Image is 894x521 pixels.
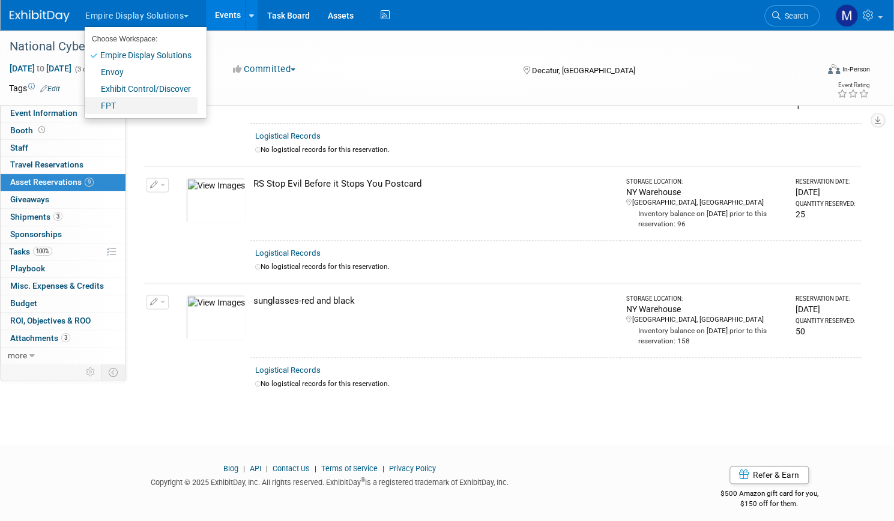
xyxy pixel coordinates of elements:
[5,36,797,58] div: National Cyber Summit
[1,174,125,191] a: Asset Reservations9
[379,464,387,473] span: |
[10,177,94,187] span: Asset Reservations
[10,194,49,204] span: Giveaways
[626,208,785,229] div: Inventory balance on [DATE] prior to this reservation: 96
[1,295,125,312] a: Budget
[668,481,870,508] div: $500 Amazon gift card for you,
[186,178,246,223] img: View Images
[532,66,635,75] span: Decatur, [GEOGRAPHIC_DATA]
[223,464,238,473] a: Blog
[10,264,45,273] span: Playbook
[85,47,198,64] a: Empire Display Solutions
[668,499,870,509] div: $150 off for them.
[626,198,785,208] div: [GEOGRAPHIC_DATA], [GEOGRAPHIC_DATA]
[321,464,378,473] a: Terms of Service
[10,108,77,118] span: Event Information
[9,82,60,94] td: Tags
[842,65,870,74] div: In-Person
[626,325,785,346] div: Inventory balance on [DATE] prior to this reservation: 158
[33,247,52,256] span: 100%
[1,140,125,157] a: Staff
[1,226,125,243] a: Sponsorships
[9,63,72,74] span: [DATE] [DATE]
[263,464,271,473] span: |
[796,100,856,112] div: 1
[626,178,785,186] div: Storage Location:
[796,295,856,303] div: Reservation Date:
[361,477,365,483] sup: ®
[626,315,785,325] div: [GEOGRAPHIC_DATA], [GEOGRAPHIC_DATA]
[828,64,840,74] img: Format-Inperson.png
[36,125,47,134] span: Booth not reserved yet
[10,125,47,135] span: Booth
[40,85,60,93] a: Edit
[1,157,125,173] a: Travel Reservations
[312,464,319,473] span: |
[835,4,858,27] img: Matt h
[85,97,198,114] a: FPT
[1,330,125,347] a: Attachments3
[255,248,321,257] a: Logistical Records
[250,464,261,473] a: API
[9,474,650,488] div: Copyright © 2025 ExhibitDay, Inc. All rights reserved. ExhibitDay is a registered trademark of Ex...
[796,208,856,220] div: 25
[741,62,870,80] div: Event Format
[1,348,125,364] a: more
[240,464,248,473] span: |
[9,247,52,256] span: Tasks
[53,212,62,221] span: 3
[255,379,856,389] div: No logistical records for this reservation.
[186,295,246,340] img: View Images
[10,298,37,308] span: Budget
[1,313,125,330] a: ROI, Objectives & ROO
[35,64,46,73] span: to
[796,317,856,325] div: Quantity Reserved:
[781,11,808,20] span: Search
[80,364,101,380] td: Personalize Event Tab Strip
[837,82,869,88] div: Event Rating
[729,466,809,484] a: Refer & Earn
[796,303,856,315] div: [DATE]
[253,295,615,307] div: sunglasses-red and black
[85,64,198,80] a: Envoy
[255,131,321,140] a: Logistical Records
[1,191,125,208] a: Giveaways
[796,178,856,186] div: Reservation Date:
[764,5,820,26] a: Search
[389,464,436,473] a: Privacy Policy
[1,105,125,122] a: Event Information
[8,351,27,360] span: more
[255,262,856,272] div: No logistical records for this reservation.
[1,260,125,277] a: Playbook
[273,464,310,473] a: Contact Us
[10,212,62,221] span: Shipments
[1,209,125,226] a: Shipments3
[85,80,198,97] a: Exhibit Control/Discover
[255,145,856,155] div: No logistical records for this reservation.
[61,333,70,342] span: 3
[10,281,104,291] span: Misc. Expenses & Credits
[10,333,70,343] span: Attachments
[85,178,94,187] span: 9
[101,364,126,380] td: Toggle Event Tabs
[1,244,125,260] a: Tasks100%
[85,31,198,47] li: Choose Workspace:
[626,186,785,198] div: NY Warehouse
[796,186,856,198] div: [DATE]
[255,366,321,375] a: Logistical Records
[1,278,125,295] a: Misc. Expenses & Credits
[10,143,28,152] span: Staff
[796,200,856,208] div: Quantity Reserved:
[626,303,785,315] div: NY Warehouse
[626,295,785,303] div: Storage Location:
[10,10,70,22] img: ExhibitDay
[10,160,83,169] span: Travel Reservations
[1,122,125,139] a: Booth
[229,63,300,76] button: Committed
[253,178,615,190] div: RS Stop Evil Before it Stops You Postcard
[796,325,856,337] div: 50
[74,65,99,73] span: (3 days)
[10,229,62,239] span: Sponsorships
[10,316,91,325] span: ROI, Objectives & ROO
